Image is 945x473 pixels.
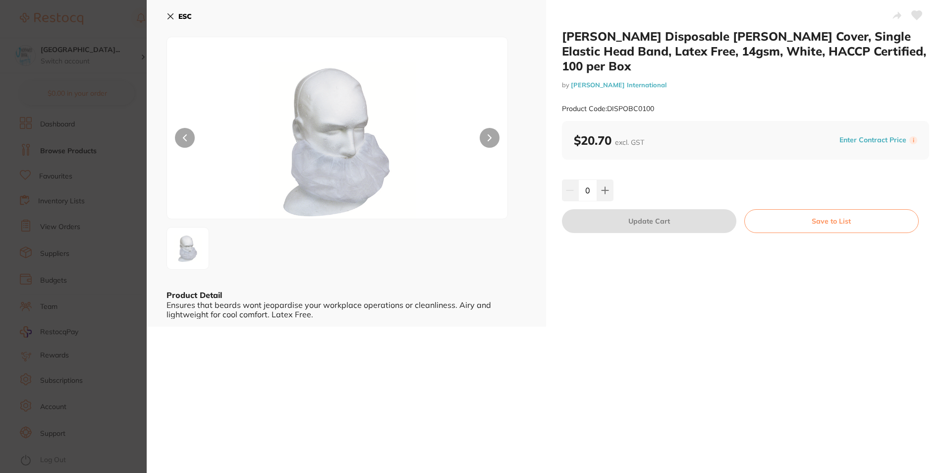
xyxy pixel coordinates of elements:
b: $20.70 [574,133,644,148]
span: excl. GST [615,138,644,147]
button: ESC [167,8,192,25]
h2: [PERSON_NAME] Disposable [PERSON_NAME] Cover, Single Elastic Head Band, Latex Free, 14gsm, White,... [562,29,930,73]
a: [PERSON_NAME] International [571,81,667,89]
img: Zy0zODAzMQ [170,231,206,266]
img: Zy0zODAzMQ [235,62,439,219]
button: Save to List [744,209,919,233]
small: Product Code: DISPOBC0100 [562,105,654,113]
button: Enter Contract Price [836,135,909,145]
b: Product Detail [167,290,222,300]
label: i [909,136,917,144]
small: by [562,81,930,89]
div: Ensures that beards wont jeopardise your workplace operations or cleanliness. Airy and lightweigh... [167,300,526,319]
button: Update Cart [562,209,736,233]
b: ESC [178,12,192,21]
